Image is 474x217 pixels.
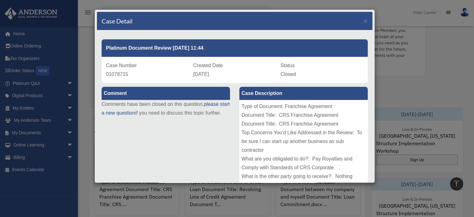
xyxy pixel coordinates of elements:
span: Closed [280,72,296,77]
span: Status [280,63,294,68]
h4: Case Detail [102,17,132,25]
p: Comments have been closed on this question, if you need to discuss this topic further. [102,100,230,117]
span: 01078715 [106,72,128,77]
span: × [364,17,368,24]
div: Type of Document: Franchise Agreement Document Title: CRS Franchise Agreement Document Title: CRS... [239,100,368,194]
div: Platinum Document Review [DATE] 11:44 [102,39,368,57]
span: Created Date [193,63,223,68]
span: [DATE] [193,72,209,77]
label: Comment [102,87,230,100]
button: Close [364,17,368,24]
label: Case Description [239,87,368,100]
a: please start a new question [102,101,230,116]
span: Case Number [106,63,137,68]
